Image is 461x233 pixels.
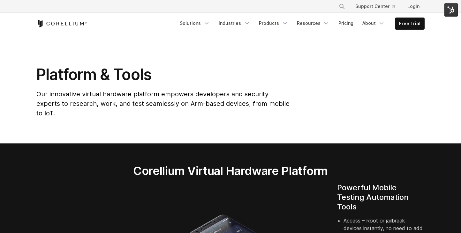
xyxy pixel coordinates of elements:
[331,1,425,12] div: Navigation Menu
[36,65,291,84] h1: Platform & Tools
[359,18,389,29] a: About
[350,1,400,12] a: Support Center
[103,164,358,178] h2: Corellium Virtual Hardware Platform
[402,1,425,12] a: Login
[176,18,214,29] a: Solutions
[293,18,333,29] a: Resources
[255,18,292,29] a: Products
[36,20,87,27] a: Corellium Home
[176,18,425,30] div: Navigation Menu
[337,183,425,212] h4: Powerful Mobile Testing Automation Tools
[335,18,357,29] a: Pricing
[444,3,458,17] img: HubSpot Tools Menu Toggle
[36,90,290,117] span: Our innovative virtual hardware platform empowers developers and security experts to research, wo...
[336,1,348,12] button: Search
[215,18,254,29] a: Industries
[395,18,424,29] a: Free Trial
